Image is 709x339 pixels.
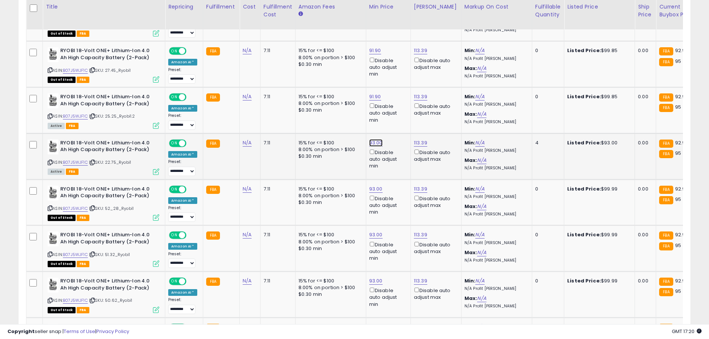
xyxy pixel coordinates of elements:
[185,232,197,239] span: OFF
[464,203,478,210] b: Max:
[675,139,689,146] span: 92.99
[89,297,132,303] span: | SKU: 50.62_Ryobi1
[89,252,130,258] span: | SKU: 51.32_Ryobi1
[567,139,601,146] b: Listed Price:
[464,240,526,246] p: N/A Profit [PERSON_NAME]
[298,231,360,238] div: 15% for <= $100
[168,113,197,130] div: Preset:
[567,93,629,100] div: $99.85
[659,231,673,240] small: FBA
[170,94,179,100] span: ON
[168,252,197,268] div: Preset:
[48,47,159,82] div: ASIN:
[63,297,88,304] a: B07J5WJF1C
[567,231,601,238] b: Listed Price:
[48,1,159,36] div: ASIN:
[60,231,151,247] b: RYOBI 18-Volt ONE+ Lithium-Ion 4.0 Ah High Capacity Battery (2-Pack)
[659,242,673,250] small: FBA
[185,278,197,285] span: OFF
[298,140,360,146] div: 15% for <= $100
[77,31,89,37] span: FBA
[7,328,35,335] strong: Copyright
[477,249,486,256] a: N/A
[638,231,650,238] div: 0.00
[298,284,360,291] div: 8.00% on portion > $100
[298,153,360,160] div: $0.30 min
[77,215,89,221] span: FBA
[168,297,197,314] div: Preset:
[369,56,405,78] div: Disable auto adjust min
[475,139,484,147] a: N/A
[675,196,681,203] span: 95
[298,47,360,54] div: 15% for <= $100
[48,93,159,128] div: ASIN:
[638,47,650,54] div: 0.00
[475,277,484,285] a: N/A
[369,277,383,285] a: 93.00
[464,47,476,54] b: Min:
[638,278,650,284] div: 0.00
[369,185,383,193] a: 93.00
[243,139,252,147] a: N/A
[414,286,456,301] div: Disable auto adjust max
[477,203,486,210] a: N/A
[60,93,151,109] b: RYOBI 18-Volt ONE+ Lithium-Ion 4.0 Ah High Capacity Battery (2-Pack)
[243,277,252,285] a: N/A
[66,123,79,129] span: FBA
[464,185,476,192] b: Min:
[464,28,526,33] p: N/A Profit [PERSON_NAME]
[567,47,629,54] div: $99.85
[63,113,88,119] a: B07J5WJF1C
[63,159,88,166] a: B07J5WJF1C
[206,47,220,55] small: FBA
[464,277,476,284] b: Min:
[206,140,220,148] small: FBA
[298,107,360,113] div: $0.30 min
[369,286,405,308] div: Disable auto adjust min
[48,31,76,37] span: All listings that are currently out of stock and unavailable for purchase on Amazon
[206,278,220,286] small: FBA
[567,47,601,54] b: Listed Price:
[298,54,360,61] div: 8.00% on portion > $100
[535,278,558,284] div: 0
[535,93,558,100] div: 0
[243,185,252,193] a: N/A
[168,59,197,65] div: Amazon AI *
[48,231,159,266] div: ASIN:
[77,307,89,313] span: FBA
[659,288,673,296] small: FBA
[414,148,456,163] div: Disable auto adjust max
[414,277,427,285] a: 113.39
[414,231,427,239] a: 113.39
[414,56,456,71] div: Disable auto adjust max
[48,278,58,292] img: 41HmrX7HgxL._SL40_.jpg
[48,140,159,174] div: ASIN:
[243,93,252,100] a: N/A
[369,139,383,147] a: 93.00
[168,289,197,296] div: Amazon AI *
[7,328,129,335] div: seller snap | |
[475,185,484,193] a: N/A
[168,205,197,222] div: Preset:
[264,231,290,238] div: 7.11
[675,242,681,249] span: 95
[675,150,681,157] span: 95
[206,186,220,194] small: FBA
[464,65,478,72] b: Max:
[77,77,89,83] span: FBA
[168,197,197,204] div: Amazon AI *
[48,278,159,312] div: ASIN:
[567,93,601,100] b: Listed Price:
[369,148,405,170] div: Disable auto adjust min
[477,295,486,302] a: N/A
[170,140,179,146] span: ON
[675,185,689,192] span: 92.99
[48,169,65,175] span: All listings currently available for purchase on Amazon
[48,186,58,201] img: 41HmrX7HgxL._SL40_.jpg
[659,3,697,19] div: Current Buybox Price
[675,93,689,100] span: 92.99
[675,277,689,284] span: 92.99
[535,140,558,146] div: 4
[464,93,476,100] b: Min:
[464,148,526,153] p: N/A Profit [PERSON_NAME]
